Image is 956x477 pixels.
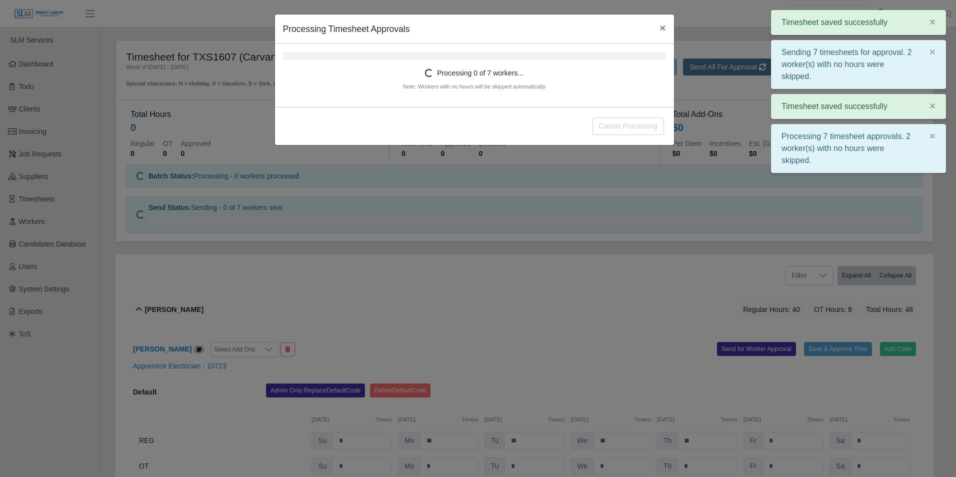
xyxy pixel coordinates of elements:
p: Note: Workers with no hours will be skipped automatically [283,82,666,91]
button: Cancel Processing [592,117,664,135]
div: Timesheet saved successfully [771,10,946,35]
span: × [929,100,935,111]
div: Processing 0 of 7 workers... [283,68,666,91]
button: Close [651,14,673,41]
div: Timesheet saved successfully [771,94,946,119]
span: × [659,22,665,33]
div: Processing 7 timesheet approvals. 2 worker(s) with no hours were skipped. [771,124,946,173]
div: Sending 7 timesheets for approval. 2 worker(s) with no hours were skipped. [771,40,946,89]
span: × [929,130,935,141]
h5: Processing Timesheet Approvals [283,22,410,35]
span: × [929,46,935,57]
